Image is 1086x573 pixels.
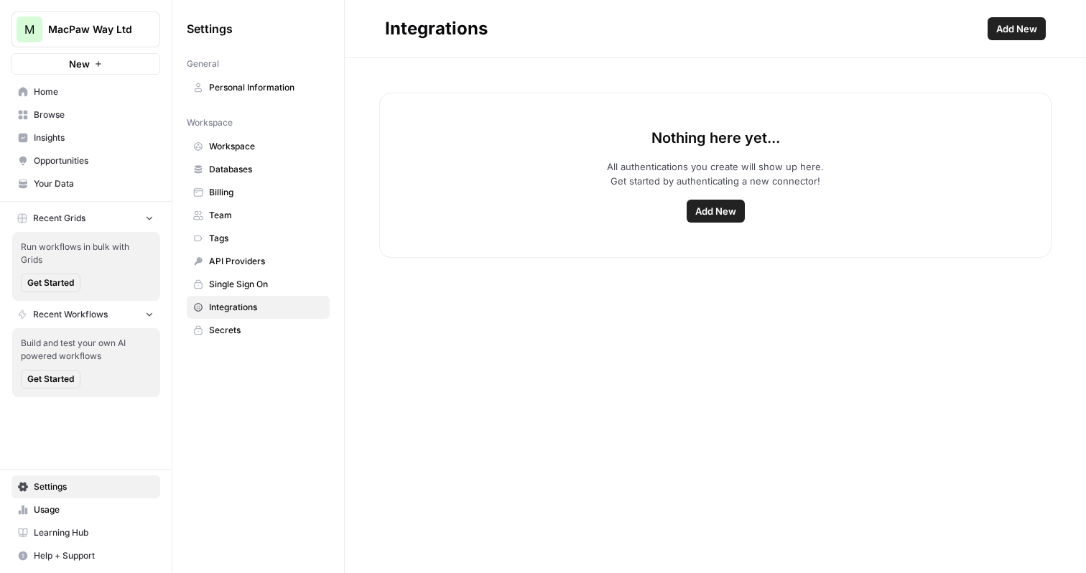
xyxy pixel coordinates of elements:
span: Secrets [209,324,323,337]
a: Integrations [187,296,330,319]
b: [PERSON_NAME] [62,256,142,266]
a: Usage [11,498,160,521]
span: Settings [34,480,154,493]
span: Build and test your own AI powered workflows [21,337,152,363]
button: Help + Support [11,544,160,567]
button: Start recording [91,470,103,482]
div: Hey there, thanks for reaching out. Please allow me some time to review your request.Add reaction [11,285,236,345]
span: Single Sign On [209,278,323,291]
a: Tags [187,227,330,250]
span: Team [209,209,323,222]
button: Get Started [21,274,80,292]
span: Opportunities [34,154,154,167]
span: Your Data [34,177,154,190]
a: Opportunities [11,149,160,172]
div: Manuel says… [11,285,276,346]
span: Browse [34,108,154,121]
button: Home [225,6,252,33]
p: Active 11h ago [70,18,139,32]
div: If you have any questions, please let us know! [23,429,224,457]
div: Manuel says… [11,421,276,498]
p: Nothing here yet... [651,128,780,148]
span: Usage [34,503,154,516]
button: Recent Workflows [11,304,160,325]
span: Workspace [209,140,323,153]
b: [PERSON_NAME][EMAIL_ADDRESS][DOMAIN_NAME] [23,169,219,195]
a: Learning Hub [11,521,160,544]
img: Profile image for Manuel [41,8,64,31]
div: Here's out documentation for Okta SSO configuration: [23,383,224,411]
button: Recent Grids [11,208,160,229]
span: MacPaw Way Ltd [48,22,135,37]
div: Close [252,6,278,32]
div: You’ll get replies here and in your email: ✉️ [23,141,224,197]
div: Integrations [385,17,488,40]
span: Workspace [187,116,233,129]
button: go back [9,6,37,33]
a: Personal Information [187,76,330,99]
div: joined the conversation [62,255,245,268]
div: there is no available configuration details in Settings > Workspace [52,75,276,120]
button: Upload attachment [22,470,34,482]
div: Manuel says… [11,346,276,421]
span: Help + Support [34,549,154,562]
div: Manuel says… [11,252,276,285]
button: Send a message… [246,465,269,488]
span: Databases [209,163,323,176]
span: Get Started [27,373,74,386]
button: Add New [687,200,745,223]
span: Insights [34,131,154,144]
span: Learning Hub [34,526,154,539]
a: Secrets [187,319,330,342]
span: Add New [695,204,736,218]
div: Our usual reply time 🕒 [23,204,224,232]
div: Oleksandr says… [11,75,276,131]
button: Get Started [21,370,80,388]
div: Hey [PERSON_NAME], thank you for your patience on this.Here's out documentation for Okta SSO conf... [11,346,236,419]
div: Fin says… [11,132,276,253]
a: Team [187,204,330,227]
a: Browse [11,103,160,126]
span: Personal Information [209,81,323,94]
p: All authentications you create will show up here. Get started by authenticating a new connector! [607,159,824,188]
span: Billing [209,186,323,199]
span: General [187,57,219,70]
div: If you have any questions, please let us know!Add reaction [11,421,236,466]
div: Hey there, thanks for reaching out. Please allow me some time to review your request. [23,294,224,336]
span: Integrations [209,301,323,314]
a: Your Data [11,172,160,195]
span: API Providers [209,255,323,268]
span: Recent Workflows [33,308,108,321]
span: Recent Grids [33,212,85,225]
a: Insights [11,126,160,149]
button: New [11,53,160,75]
span: Run workflows in bulk with Grids [21,241,152,266]
span: Settings [187,20,233,37]
div: You’ll get replies here and in your email:✉️[PERSON_NAME][EMAIL_ADDRESS][DOMAIN_NAME]Our usual re... [11,132,236,241]
button: Gif picker [68,470,80,482]
span: Tags [209,232,323,245]
h1: [PERSON_NAME] [70,7,163,18]
span: M [24,21,34,38]
a: Workspace [187,135,330,158]
a: Single Sign On [187,273,330,296]
div: there is no available configuration details in Settings > Workspace [63,83,264,111]
a: [URL][DOMAIN_NAME] [93,398,205,409]
a: Databases [187,158,330,181]
button: Emoji picker [45,470,57,482]
span: Add New [996,22,1037,36]
span: New [69,57,90,71]
a: Home [11,80,160,103]
textarea: Message… [12,440,275,465]
div: Hey [PERSON_NAME], thank you for your patience on this. [23,355,224,383]
a: Settings [11,475,160,498]
button: Workspace: MacPaw Way Ltd [11,11,160,47]
a: Billing [187,181,330,204]
span: Home [34,85,154,98]
b: A few hours [35,219,103,230]
button: Add New [988,17,1046,40]
span: Get Started [27,276,74,289]
img: Profile image for Manuel [43,254,57,269]
a: API Providers [187,250,330,273]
